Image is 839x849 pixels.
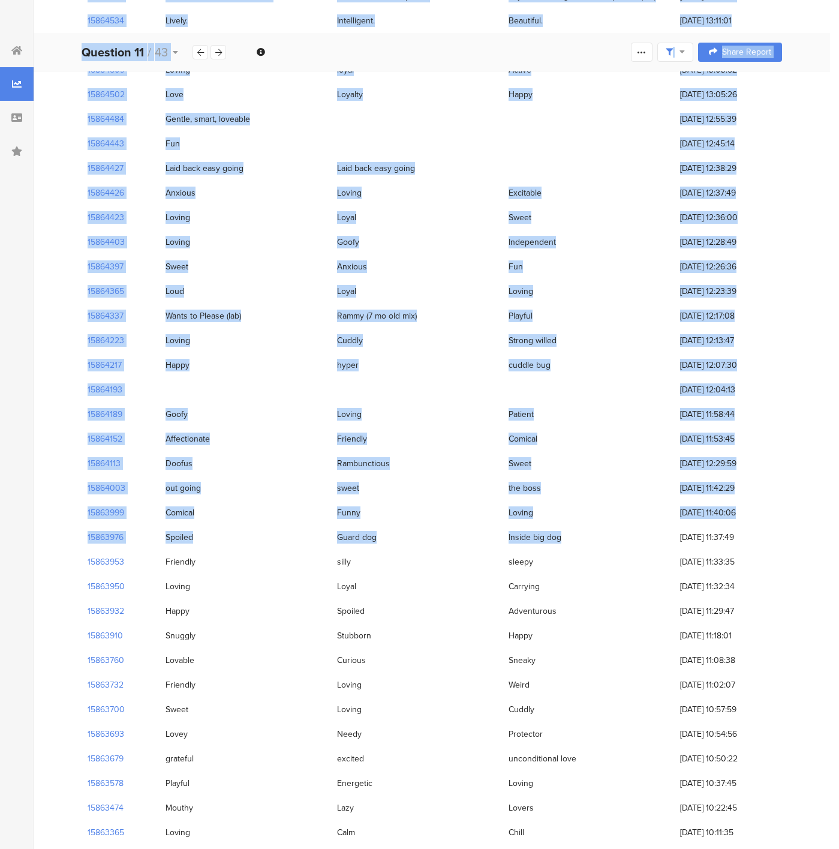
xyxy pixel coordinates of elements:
span: [DATE] 10:57:59 [680,703,776,716]
span: [DATE] 12:55:39 [680,113,776,125]
div: Loyal [337,285,356,298]
div: Loyal [337,580,356,593]
section: 15864403 [88,236,125,248]
span: [DATE] 11:08:38 [680,654,776,667]
div: Fun [509,260,523,273]
span: [DATE] 12:17:08 [680,310,776,322]
section: 15864003 [88,482,125,494]
div: Funny [337,506,360,519]
span: [DATE] 11:02:07 [680,679,776,691]
div: Rammy (7 mo old mix) [337,310,417,322]
span: [DATE] 10:22:45 [680,802,776,814]
section: 15864337 [88,310,124,322]
span: [DATE] 11:53:45 [680,433,776,445]
section: 15864427 [88,162,124,175]
div: Loving [166,826,190,839]
div: Loving [337,187,362,199]
div: Needy [337,728,362,740]
span: [DATE] 12:36:00 [680,211,776,224]
div: Loving [166,236,190,248]
div: Sweet [166,703,188,716]
div: Mouthy [166,802,193,814]
div: Loving [509,777,533,790]
div: Protector [509,728,543,740]
section: 15864189 [88,408,122,421]
span: [DATE] 10:37:45 [680,777,776,790]
div: Calm [337,826,355,839]
div: Playful [166,777,190,790]
div: cuddle bug [509,359,551,371]
b: Question 11 [82,43,144,61]
div: Loving [166,580,190,593]
div: Weird [509,679,530,691]
span: [DATE] 11:37:49 [680,531,776,544]
div: Lazy [337,802,354,814]
div: Happy [509,629,533,642]
div: Loving [509,285,533,298]
div: Cuddly [337,334,363,347]
div: sleepy [509,556,533,568]
div: excited [337,752,364,765]
div: Adventurous [509,605,557,617]
section: 15864426 [88,187,124,199]
div: Goofy [337,236,359,248]
div: sweet [337,482,359,494]
span: [DATE] 10:54:56 [680,728,776,740]
div: Friendly [166,556,196,568]
section: 15863910 [88,629,123,642]
div: Loyal [337,211,356,224]
span: [DATE] 11:33:35 [680,556,776,568]
section: 15864443 [88,137,124,150]
section: 15863932 [88,605,124,617]
span: [DATE] 10:50:22 [680,752,776,765]
section: 15864113 [88,457,121,470]
section: 15863578 [88,777,124,790]
div: Comical [166,506,194,519]
section: 15864534 [88,14,124,27]
div: Friendly [337,433,367,445]
div: Chill [509,826,524,839]
div: Love [166,88,184,101]
div: Loving [166,334,190,347]
span: [DATE] 13:05:26 [680,88,776,101]
div: Gentle, smart, loveable [166,113,250,125]
section: 15864152 [88,433,122,445]
div: unconditional love [509,752,576,765]
div: Intelligent. [337,14,375,27]
div: Loving [337,408,362,421]
div: Sweet [509,211,531,224]
span: [DATE] 12:07:30 [680,359,776,371]
div: Spoiled [166,531,193,544]
div: Lovable [166,654,194,667]
div: Sweet [166,260,188,273]
section: 15863474 [88,802,124,814]
section: 15864217 [88,359,122,371]
span: / [148,43,151,61]
span: [DATE] 13:11:01 [680,14,776,27]
section: 15863365 [88,826,124,839]
div: Loud [166,285,184,298]
section: 15864423 [88,211,124,224]
div: Doofus [166,457,193,470]
section: 15864223 [88,334,124,347]
div: Beautiful. [509,14,543,27]
div: Loving [509,506,533,519]
section: 15863700 [88,703,125,716]
span: [DATE] 11:42:29 [680,482,776,494]
section: 15864502 [88,88,125,101]
span: [DATE] 12:23:39 [680,285,776,298]
div: Happy [166,359,190,371]
span: [DATE] 10:11:35 [680,826,776,839]
div: Loyalty [337,88,363,101]
div: Fun [166,137,180,150]
div: Sneaky [509,654,536,667]
div: Anxious [166,187,196,199]
section: 15864193 [88,383,122,396]
div: Loving [337,703,362,716]
span: 43 [155,43,168,61]
div: Laid back easy going [337,162,415,175]
div: Anxious [337,260,367,273]
div: Playful [509,310,533,322]
section: 15863950 [88,580,125,593]
span: [DATE] 12:29:59 [680,457,776,470]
